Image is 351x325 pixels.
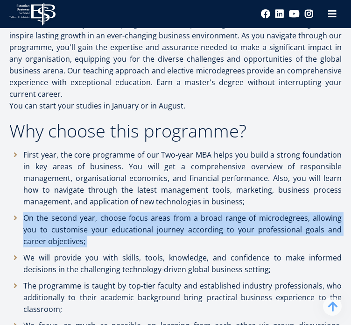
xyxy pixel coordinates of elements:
h2: Why choose this programme? [9,121,342,140]
p: We will provide you with skills, tools, knowledge, and confidence to make informed decisions in t... [23,252,342,275]
p: On the second year, choose focus areas from a broad range of microdegrees, allowing you to custom... [23,212,342,247]
p: You can start your studies in January or in August. [9,100,342,112]
span: Last Name [166,0,196,9]
input: Technology Innovation MBA [2,155,8,161]
p: The programme is taught by top-tier faculty and established industry professionals, who additiona... [23,280,342,315]
input: One-year MBA (in Estonian) [2,130,8,137]
span: Technology Innovation MBA [11,154,90,163]
a: Instagram [304,9,314,19]
a: Youtube [289,9,300,19]
a: Linkedin [275,9,284,19]
a: Facebook [261,9,270,19]
p: Our innovative Two-year MBA programme develops managers and leaders who ignite and inspire lastin... [9,18,342,100]
span: One-year MBA (in Estonian) [11,130,87,138]
span: Two-year MBA [11,142,51,151]
p: First year, the core programme of our Two-year MBA helps you build a strong foundation in key are... [23,149,342,208]
input: Two-year MBA [2,143,8,149]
